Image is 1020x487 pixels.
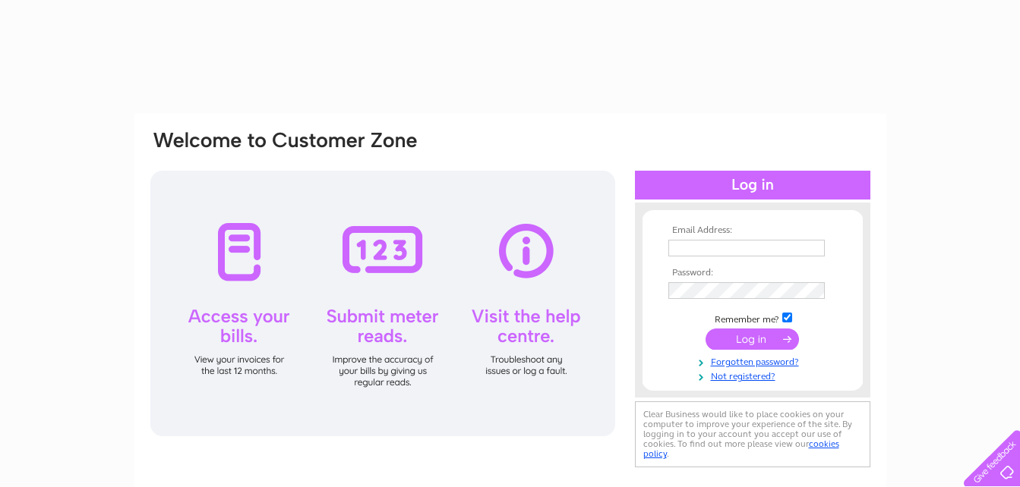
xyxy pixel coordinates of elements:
[668,368,841,382] a: Not registered?
[665,268,841,278] th: Password:
[665,225,841,236] th: Email Address:
[706,328,799,350] input: Submit
[643,438,839,459] a: cookies policy
[635,401,870,467] div: Clear Business would like to place cookies on your computer to improve your experience of the sit...
[665,310,841,325] td: Remember me?
[668,353,841,368] a: Forgotten password?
